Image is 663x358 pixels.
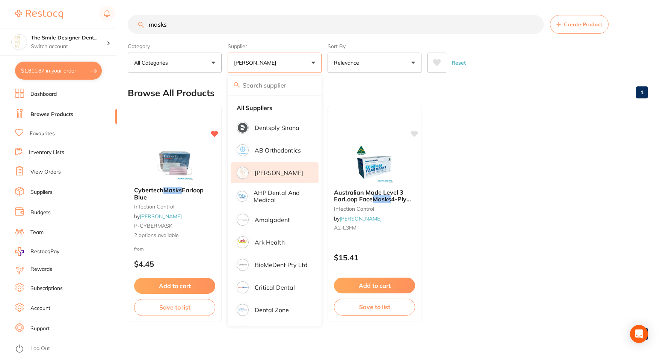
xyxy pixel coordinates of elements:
[373,195,391,203] em: Masks
[163,186,182,194] em: Masks
[238,305,248,315] img: Dental Zone
[238,168,248,178] img: Adam Dental
[15,62,102,80] button: $1,811.87 in your order
[12,35,27,50] img: The Smile Designer Dental Studio
[228,76,322,95] input: Search supplier
[255,261,308,268] p: BioMeDent Pty Ltd
[350,145,399,183] img: Australian Made Level 3 EarLoop Face Masks 4-Ply 50/pk
[134,299,215,316] button: Save to list
[334,215,382,222] span: by
[328,43,421,50] label: Sort By
[15,6,63,23] a: Restocq Logo
[550,15,609,34] button: Create Product
[134,204,215,210] small: infection control
[334,206,415,212] small: infection control
[134,246,144,252] span: from
[29,149,64,156] a: Inventory Lists
[134,187,215,201] b: Cybertech Masks Earloop Blue
[228,53,322,73] button: [PERSON_NAME]
[340,215,382,222] a: [PERSON_NAME]
[30,209,51,216] a: Budgets
[328,53,421,73] button: Relevance
[134,186,204,201] span: Earloop Blue
[334,195,411,210] span: 4-Ply 50/pk
[255,239,285,246] p: Ark Health
[30,285,63,292] a: Subscriptions
[30,229,44,236] a: Team
[128,43,222,50] label: Category
[630,325,648,343] div: Open Intercom Messenger
[134,222,172,229] span: P-CYBERMASK
[30,345,50,352] a: Log Out
[134,278,215,294] button: Add to cart
[228,43,322,50] label: Supplier
[30,305,50,312] a: Account
[30,168,61,176] a: View Orders
[636,85,648,100] a: 1
[255,147,301,154] p: AB Orthodontics
[15,247,24,256] img: RestocqPay
[255,216,290,223] p: Amalgadent
[238,145,248,155] img: AB Orthodontics
[231,100,319,116] li: Clear selection
[254,189,308,203] p: AHP Dental and Medical
[30,325,50,332] a: Support
[30,189,53,196] a: Suppliers
[134,260,215,268] p: $4.45
[449,53,468,73] button: Reset
[31,34,107,42] h4: The Smile Designer Dental Studio
[128,88,214,98] h2: Browse All Products
[134,186,163,194] span: Cybertech
[15,247,59,256] a: RestocqPay
[31,43,107,50] p: Switch account
[134,213,182,220] span: by
[30,111,73,118] a: Browse Products
[134,232,215,239] span: 2 options available
[30,248,59,255] span: RestocqPay
[334,189,415,203] b: Australian Made Level 3 EarLoop Face Masks 4-Ply 50/pk
[234,59,279,66] p: [PERSON_NAME]
[238,260,248,270] img: BioMeDent Pty Ltd
[564,21,602,27] span: Create Product
[334,278,415,293] button: Add to cart
[128,15,544,34] input: Search Products
[238,123,248,133] img: Dentsply Sirona
[30,130,55,137] a: Favourites
[15,10,63,19] img: Restocq Logo
[237,104,272,111] strong: All Suppliers
[255,124,299,131] p: Dentsply Sirona
[238,237,248,247] img: Ark Health
[15,343,115,355] button: Log Out
[255,169,303,176] p: [PERSON_NAME]
[334,299,415,315] button: Save to list
[238,215,248,225] img: Amalgadent
[150,143,199,181] img: Cybertech Masks Earloop Blue
[134,59,171,66] p: All Categories
[140,213,182,220] a: [PERSON_NAME]
[128,53,222,73] button: All Categories
[334,189,403,203] span: Australian Made Level 3 EarLoop Face
[255,307,289,313] p: Dental Zone
[334,59,362,66] p: Relevance
[30,266,52,273] a: Rewards
[238,192,246,201] img: AHP Dental and Medical
[255,284,295,291] p: Critical Dental
[238,282,248,292] img: Critical Dental
[334,224,356,231] span: A2-L3FM
[334,253,415,262] p: $15.41
[30,91,57,98] a: Dashboard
